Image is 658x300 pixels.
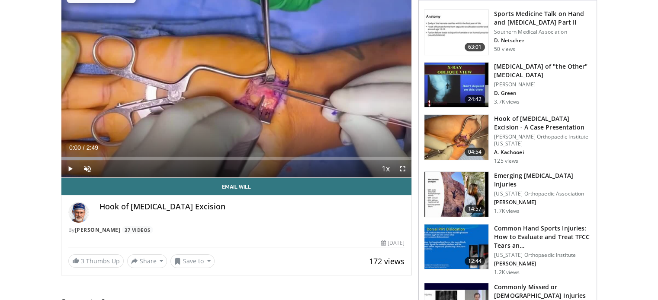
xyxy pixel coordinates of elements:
p: [US_STATE] Orthopaedic Association [494,190,591,197]
p: 1.7K views [494,208,520,215]
span: 12:44 [465,257,485,265]
a: 14:57 Emerging [MEDICAL_DATA] Injuries [US_STATE] Orthopaedic Association [PERSON_NAME] 1.7K views [424,171,591,217]
div: [DATE] [381,239,404,247]
span: 3 [81,257,84,265]
img: 09e868cb-fe32-49e2-90a1-f0e069513119.150x105_q85_crop-smart_upscale.jpg [424,63,488,107]
p: 125 views [494,158,518,164]
p: [PERSON_NAME] [494,199,591,206]
span: 172 views [369,256,404,266]
a: 12:44 Common Hand Sports Injuries: How to Evaluate and Treat TFCC Tears an… [US_STATE] Orthopaedi... [424,224,591,276]
span: 63:01 [465,43,485,51]
h3: Emerging [MEDICAL_DATA] Injuries [494,171,591,189]
img: Avatar [68,202,89,223]
img: fc4ab48b-5625-4ecf-8688-b082f551431f.150x105_q85_crop-smart_upscale.jpg [424,10,488,55]
a: Email Will [61,178,412,195]
img: 1cfbba13-63a5-4c59-a9f1-5272c96f06e6.150x105_q85_crop-smart_upscale.jpg [424,224,488,269]
a: [PERSON_NAME] [75,226,121,234]
button: Playback Rate [377,160,394,177]
a: 24:42 [MEDICAL_DATA] of "the Other" [MEDICAL_DATA] [PERSON_NAME] D. Green 3.7K views [424,62,591,108]
h3: Common Hand Sports Injuries: How to Evaluate and Treat TFCC Tears an… [494,224,591,250]
span: 0:00 [69,144,81,151]
p: [PERSON_NAME] [494,260,591,267]
img: 411af4a2-5d0f-403f-af37-34f92f7c7660.150x105_q85_crop-smart_upscale.jpg [424,115,488,160]
div: Progress Bar [61,157,412,160]
p: D. Green [494,90,591,97]
button: Fullscreen [394,160,411,177]
button: Play [61,160,79,177]
p: [PERSON_NAME] [494,81,591,88]
h3: Sports Medicine Talk on Hand and [MEDICAL_DATA] Part II [494,9,591,27]
p: D. Netscher [494,37,591,44]
p: [PERSON_NAME] Orthopaedic Institute [US_STATE] [494,133,591,147]
p: 1.2K views [494,269,520,276]
button: Unmute [79,160,96,177]
p: A. Kachooei [494,149,591,156]
a: 63:01 Sports Medicine Talk on Hand and [MEDICAL_DATA] Part II Southern Medical Association D. Net... [424,9,591,55]
a: 37 Videos [122,226,154,234]
p: Southern Medical Association [494,28,591,35]
h3: Hook of [MEDICAL_DATA] Excision - A Case Presentation [494,114,591,132]
span: 24:42 [465,95,485,104]
span: / [83,144,85,151]
a: 04:54 Hook of [MEDICAL_DATA] Excision - A Case Presentation [PERSON_NAME] Orthopaedic Institute [... [424,114,591,164]
h4: Hook of [MEDICAL_DATA] Excision [100,202,405,212]
p: 3.7K views [494,98,520,105]
h3: [MEDICAL_DATA] of "the Other" [MEDICAL_DATA] [494,62,591,79]
p: 50 views [494,46,515,53]
img: 1ff1e9d5-1366-438a-9326-25e17b477509.150x105_q85_crop-smart_upscale.jpg [424,172,488,217]
span: 2:49 [87,144,98,151]
span: 04:54 [465,148,485,156]
span: 14:57 [465,205,485,213]
a: 3 Thumbs Up [68,254,124,268]
button: Save to [170,254,215,268]
div: By [68,226,405,234]
p: [US_STATE] Orthopaedic Institute [494,252,591,259]
button: Share [127,254,167,268]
